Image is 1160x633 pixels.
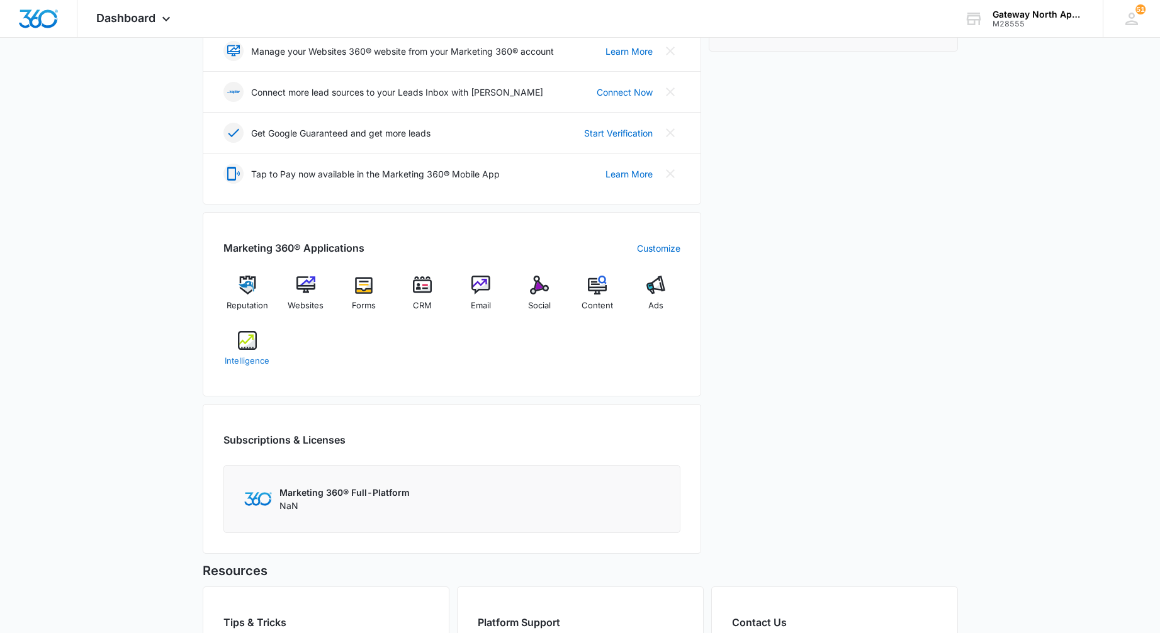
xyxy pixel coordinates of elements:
span: Intelligence [225,355,269,367]
p: Tap to Pay now available in the Marketing 360® Mobile App [251,167,500,181]
a: Reputation [223,276,272,321]
img: Marketing 360 Logo [244,492,272,505]
span: Content [582,300,613,312]
a: CRM [398,276,447,321]
h2: Marketing 360® Applications [223,240,364,255]
a: Learn More [605,45,653,58]
h2: Contact Us [732,615,937,630]
h5: Resources [203,561,958,580]
h2: Tips & Tricks [223,615,429,630]
a: Social [515,276,563,321]
button: Close [660,41,680,61]
div: notifications count [1135,4,1146,14]
h2: Platform Support [478,615,683,630]
span: Social [528,300,551,312]
button: Close [660,82,680,102]
a: Ads [632,276,680,321]
a: Email [457,276,505,321]
a: Content [573,276,622,321]
button: Close [660,123,680,143]
div: account id [993,20,1084,28]
p: Get Google Guaranteed and get more leads [251,126,431,140]
span: Email [471,300,491,312]
a: Learn More [605,167,653,181]
a: Customize [637,242,680,255]
a: Intelligence [223,331,272,376]
span: Reputation [227,300,268,312]
p: Marketing 360® Full-Platform [279,486,410,499]
a: Connect Now [597,86,653,99]
span: 51 [1135,4,1146,14]
span: CRM [413,300,432,312]
div: account name [993,9,1084,20]
h2: Subscriptions & Licenses [223,432,346,447]
span: Ads [648,300,663,312]
a: Forms [340,276,388,321]
a: Start Verification [584,126,653,140]
span: Dashboard [96,11,155,25]
p: Manage your Websites 360® website from your Marketing 360® account [251,45,554,58]
div: NaN [279,486,410,512]
a: Websites [281,276,330,321]
span: Forms [352,300,376,312]
button: Close [660,164,680,184]
p: Connect more lead sources to your Leads Inbox with [PERSON_NAME] [251,86,543,99]
span: Websites [288,300,324,312]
